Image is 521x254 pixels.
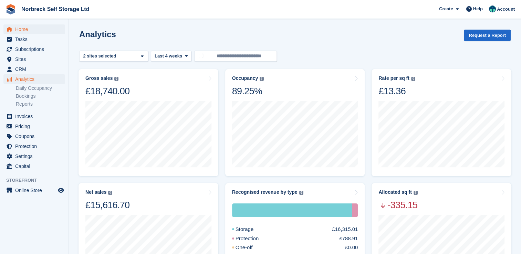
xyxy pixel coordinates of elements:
img: icon-info-grey-7440780725fd019a000dd9b08b2336e03edf1995a4989e88bcd33f0948082b44.svg [108,191,112,195]
a: menu [3,186,65,195]
span: Storefront [6,177,69,184]
img: icon-info-grey-7440780725fd019a000dd9b08b2336e03edf1995a4989e88bcd33f0948082b44.svg [299,191,303,195]
img: icon-info-grey-7440780725fd019a000dd9b08b2336e03edf1995a4989e88bcd33f0948082b44.svg [260,77,264,81]
h2: Analytics [79,30,116,39]
span: Help [473,6,483,12]
button: Request a Report [464,30,511,41]
span: Account [497,6,515,13]
div: Protection [352,203,358,217]
span: Home [15,24,56,34]
span: Settings [15,151,56,161]
span: Last 4 weeks [155,53,182,60]
a: Reports [16,101,65,107]
div: Protection [232,235,275,243]
div: 2 sites selected [82,53,119,60]
div: £788.91 [339,235,358,243]
div: Storage [232,225,270,233]
span: Sites [15,54,56,64]
span: Online Store [15,186,56,195]
a: Bookings [16,93,65,99]
img: Sally King [489,6,496,12]
span: CRM [15,64,56,74]
span: Capital [15,161,56,171]
a: menu [3,131,65,141]
a: menu [3,54,65,64]
span: Protection [15,141,56,151]
div: £0.00 [345,244,358,252]
span: Create [439,6,453,12]
a: menu [3,121,65,131]
a: menu [3,151,65,161]
a: Daily Occupancy [16,85,65,92]
a: menu [3,74,65,84]
img: icon-info-grey-7440780725fd019a000dd9b08b2336e03edf1995a4989e88bcd33f0948082b44.svg [114,77,118,81]
img: icon-info-grey-7440780725fd019a000dd9b08b2336e03edf1995a4989e88bcd33f0948082b44.svg [414,191,418,195]
div: £16,315.01 [332,225,358,233]
span: Coupons [15,131,56,141]
a: menu [3,161,65,171]
span: Invoices [15,112,56,121]
button: Last 4 weeks [151,51,191,62]
span: Analytics [15,74,56,84]
div: £18,740.00 [85,85,129,97]
a: Preview store [57,186,65,194]
div: Occupancy [232,75,258,81]
div: Recognised revenue by type [232,189,298,195]
div: Gross sales [85,75,113,81]
a: menu [3,112,65,121]
img: icon-info-grey-7440780725fd019a000dd9b08b2336e03edf1995a4989e88bcd33f0948082b44.svg [411,77,415,81]
img: stora-icon-8386f47178a22dfd0bd8f6a31ec36ba5ce8667c1dd55bd0f319d3a0aa187defe.svg [6,4,16,14]
span: -335.15 [378,199,417,211]
div: £13.36 [378,85,415,97]
div: 89.25% [232,85,264,97]
span: Subscriptions [15,44,56,54]
div: One-off [232,244,269,252]
span: Tasks [15,34,56,44]
a: Norbreck Self Storage Ltd [19,3,92,15]
a: menu [3,24,65,34]
div: £15,616.70 [85,199,129,211]
a: menu [3,44,65,54]
a: menu [3,64,65,74]
div: Rate per sq ft [378,75,409,81]
a: menu [3,141,65,151]
div: Storage [232,203,352,217]
span: Pricing [15,121,56,131]
div: Allocated sq ft [378,189,411,195]
div: Net sales [85,189,106,195]
a: menu [3,34,65,44]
